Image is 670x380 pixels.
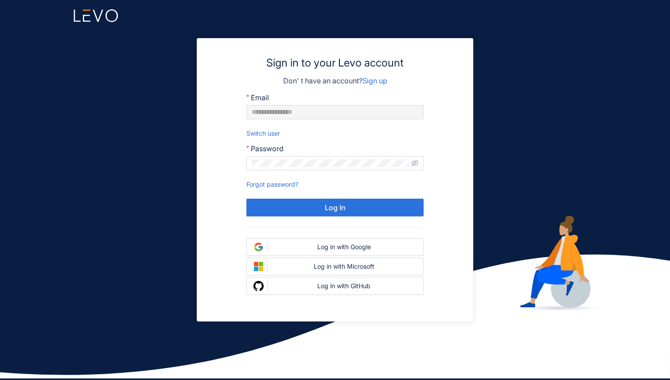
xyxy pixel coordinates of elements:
[214,75,456,86] p: Don' t have an account?
[271,243,417,251] div: Log in with Google
[246,180,298,188] a: Forgot password?
[246,199,424,216] button: Log In
[271,263,417,270] div: Log in with Microsoft
[246,258,424,275] button: Log in with Microsoft
[246,238,424,256] button: Log in with Google
[362,76,387,85] a: Sign up
[246,105,424,119] input: Email
[246,129,280,137] a: Switch user
[271,282,417,290] div: Log in with GitHub
[246,145,284,153] label: Password
[246,94,269,102] label: Email
[411,160,418,167] span: eye-invisible
[214,56,456,70] h3: Sign in to your Levo account
[246,277,424,295] button: Log in with GitHub
[252,159,409,167] input: Password
[325,204,346,212] span: Log In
